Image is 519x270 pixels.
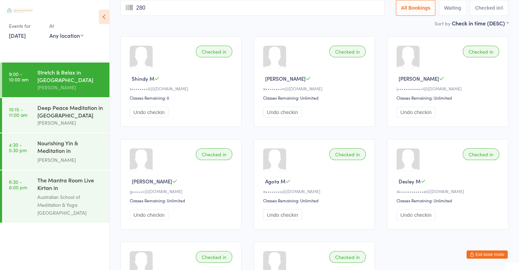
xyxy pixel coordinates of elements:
div: [PERSON_NAME] [37,119,104,127]
div: Checked in [463,148,499,160]
button: Undo checkin [397,107,435,117]
span: [PERSON_NAME] [132,178,172,185]
button: Undo checkin [263,210,302,220]
div: j••••••••••••1@[DOMAIN_NAME] [397,86,501,91]
span: [PERSON_NAME] [399,75,439,82]
div: Stretch & Relax in [GEOGRAPHIC_DATA] [37,68,104,83]
img: Australian School of Meditation & Yoga (Gold Coast) [7,8,33,13]
label: Sort by [435,20,450,27]
div: s••••••••5@[DOMAIN_NAME] [130,86,234,91]
div: Checked in [329,46,366,57]
span: Agota M [265,178,285,185]
div: Checked in [196,251,232,263]
div: Classes Remaining: Unlimited [263,198,368,203]
div: g•••••c@[DOMAIN_NAME] [130,188,234,194]
div: The Mantra Room Live Kirtan in [GEOGRAPHIC_DATA] [37,176,104,193]
div: Checked in [329,251,366,263]
time: 10:15 - 11:00 am [9,106,27,117]
button: Undo checkin [263,107,302,117]
a: 6:30 -8:00 pmThe Mantra Room Live Kirtan in [GEOGRAPHIC_DATA]Australian School of Meditation & Yo... [2,170,109,223]
time: 9:00 - 10:00 am [9,71,28,82]
div: [PERSON_NAME] [37,83,104,91]
div: Checked in [196,148,232,160]
button: Undo checkin [397,210,435,220]
div: Checked in [329,148,366,160]
div: Classes Remaining: 0 [130,95,234,101]
div: Checked in [196,46,232,57]
span: [PERSON_NAME] [265,75,306,82]
div: Any location [49,32,83,39]
div: d••••••••••••e@[DOMAIN_NAME] [397,188,501,194]
span: Desley M [399,178,421,185]
div: At [49,20,83,32]
div: [PERSON_NAME] [37,156,104,164]
button: Undo checkin [130,210,168,220]
button: Exit kiosk mode [467,250,508,259]
div: a••••••••n@[DOMAIN_NAME] [263,86,368,91]
div: Events for [9,20,43,32]
div: Classes Remaining: Unlimited [397,95,501,101]
div: Classes Remaining: Unlimited [263,95,368,101]
div: Check in time (DESC) [452,19,508,27]
div: Classes Remaining: Unlimited [397,198,501,203]
a: [DATE] [9,32,26,39]
a: 10:15 -11:00 amDeep Peace Meditation in [GEOGRAPHIC_DATA][PERSON_NAME] [2,98,109,133]
time: 4:30 - 5:30 pm [9,142,27,153]
span: Shindy M [132,75,154,82]
a: 4:30 -5:30 pmNourishing Yin & Meditation in [GEOGRAPHIC_DATA][PERSON_NAME] [2,133,109,170]
button: Undo checkin [130,107,168,117]
div: Nourishing Yin & Meditation in [GEOGRAPHIC_DATA] [37,139,104,156]
a: 9:00 -10:00 amStretch & Relax in [GEOGRAPHIC_DATA][PERSON_NAME] [2,63,109,97]
div: Checked in [463,46,499,57]
div: Deep Peace Meditation in [GEOGRAPHIC_DATA] [37,104,104,119]
div: a•••••••u@[DOMAIN_NAME] [263,188,368,194]
div: Australian School of Meditation & Yoga [GEOGRAPHIC_DATA] [37,193,104,217]
time: 6:30 - 8:00 pm [9,179,27,190]
div: 8 [500,5,503,11]
div: Classes Remaining: Unlimited [130,198,234,203]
